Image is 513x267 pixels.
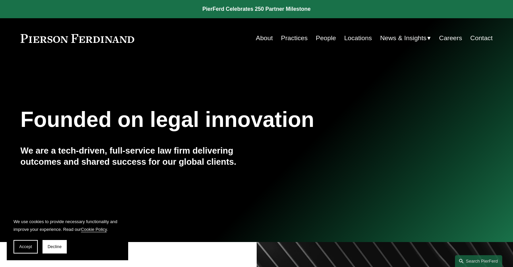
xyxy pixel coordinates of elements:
[439,32,462,45] a: Careers
[316,32,336,45] a: People
[344,32,372,45] a: Locations
[7,211,128,260] section: Cookie banner
[19,244,32,249] span: Accept
[21,107,414,132] h1: Founded on legal innovation
[48,244,62,249] span: Decline
[470,32,492,45] a: Contact
[13,218,121,233] p: We use cookies to provide necessary functionality and improve your experience. Read our .
[281,32,308,45] a: Practices
[81,227,107,232] a: Cookie Policy
[455,255,502,267] a: Search this site
[256,32,273,45] a: About
[13,240,38,253] button: Accept
[42,240,67,253] button: Decline
[380,32,431,45] a: folder dropdown
[21,145,257,167] h4: We are a tech-driven, full-service law firm delivering outcomes and shared success for our global...
[380,32,427,44] span: News & Insights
